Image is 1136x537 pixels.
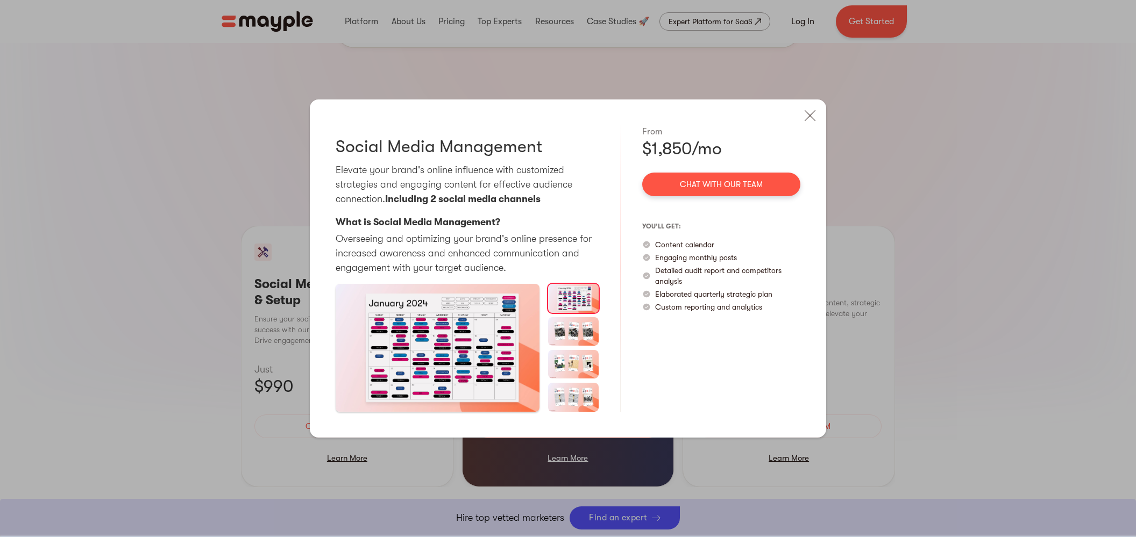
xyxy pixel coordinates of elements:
div: $1,850/mo [642,138,800,160]
p: Custom reporting and analytics [655,302,762,312]
p: you’ll get: [642,218,800,235]
strong: Including 2 social media channels [385,194,541,204]
a: open lightbox [336,284,539,411]
p: Elevate your brand's online influence with customized strategies and engaging content for effecti... [336,163,599,206]
p: Overseeing and optimizing your brand's online presence for increased awareness and enhanced commu... [336,232,599,275]
a: Chat with our team [642,173,800,196]
p: Content calendar [655,239,714,250]
p: Engaging monthly posts [655,252,737,263]
p: Elaborated quarterly strategic plan [655,289,772,299]
h3: Social Media Management [336,136,542,157]
p: What is Social Media Management? [336,215,500,230]
p: Detailed audit report and competitors analysis [655,265,800,287]
div: From [642,125,800,138]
